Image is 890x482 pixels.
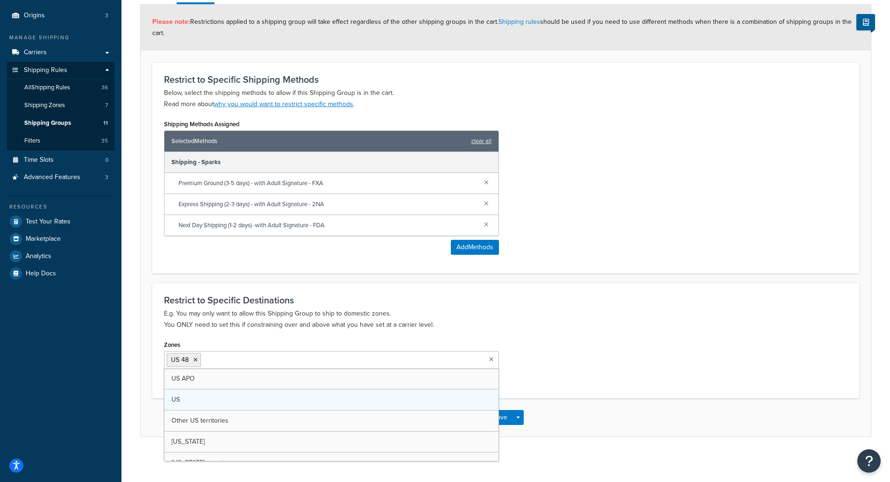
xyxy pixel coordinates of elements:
[7,203,114,211] div: Resources
[24,101,65,109] span: Shipping Zones
[24,84,70,92] span: All Shipping Rules
[171,135,467,148] span: Selected Methods
[24,49,47,57] span: Carriers
[171,374,195,383] span: US APO
[7,151,114,169] a: Time Slots0
[214,99,353,109] a: why you would want to restrict specific methods
[488,410,513,425] button: Save
[164,432,498,452] a: [US_STATE]
[7,169,114,186] a: Advanced Features3
[101,137,108,145] span: 35
[164,341,180,348] label: Zones
[164,295,847,305] h3: Restrict to Specific Destinations
[7,213,114,230] a: Test Your Rates
[26,218,71,226] span: Test Your Rates
[26,235,61,243] span: Marketplace
[164,121,240,128] label: Shipping Methods Assigned
[7,132,114,150] li: Filters
[24,137,40,145] span: Filters
[7,34,114,42] div: Manage Shipping
[105,156,108,164] span: 0
[171,416,228,425] span: Other US territories
[471,135,491,148] a: clear all
[498,17,540,27] a: Shipping rules
[7,248,114,265] a: Analytics
[101,84,108,92] span: 36
[7,151,114,169] li: Time Slots
[24,156,54,164] span: Time Slots
[178,177,477,190] span: Premium Ground (3-5 days) - with Adult Signature - FXA
[7,44,114,61] a: Carriers
[24,12,45,20] span: Origins
[105,173,108,181] span: 3
[24,66,67,74] span: Shipping Rules
[164,410,498,431] a: Other US territories
[7,97,114,114] li: Shipping Zones
[105,101,108,109] span: 7
[7,115,114,132] a: Shipping Groups11
[164,308,847,331] p: E.g. You may only want to allow this Shipping Group to ship to domestic zones. You ONLY need to s...
[857,449,881,473] button: Open Resource Center
[26,270,56,278] span: Help Docs
[26,252,51,260] span: Analytics
[178,198,477,211] span: Express Shipping (2-3 days) - with Adult Signature - 2NA
[171,437,205,446] span: [US_STATE]
[164,74,847,85] h3: Restrict to Specific Shipping Methods
[152,17,852,38] span: Restrictions applied to a shipping group will take effect regardless of the other shipping groups...
[7,97,114,114] a: Shipping Zones7
[164,152,498,173] div: Shipping - Sparks
[7,62,114,151] li: Shipping Rules
[164,453,498,473] a: [US_STATE] country
[164,389,498,410] a: US
[856,14,875,30] button: Show Help Docs
[171,458,228,468] span: [US_STATE] country
[7,7,114,24] li: Origins
[152,17,190,27] strong: Please note:
[178,219,477,232] span: Next Day Shipping (1-2 days) -with Adult Signature - FDA
[7,7,114,24] a: Origins3
[451,240,499,255] button: AddMethods
[7,132,114,150] a: Filters35
[171,395,180,404] span: US
[7,230,114,247] a: Marketplace
[164,87,847,110] p: Below, select the shipping methods to allow if this Shipping Group is in the cart. Read more about .
[105,12,108,20] span: 3
[7,115,114,132] li: Shipping Groups
[7,79,114,96] a: AllShipping Rules36
[24,173,80,181] span: Advanced Features
[171,355,189,365] span: US 48
[7,62,114,79] a: Shipping Rules
[7,169,114,186] li: Advanced Features
[164,368,498,389] a: US APO
[103,119,108,127] span: 11
[24,119,71,127] span: Shipping Groups
[7,265,114,282] a: Help Docs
